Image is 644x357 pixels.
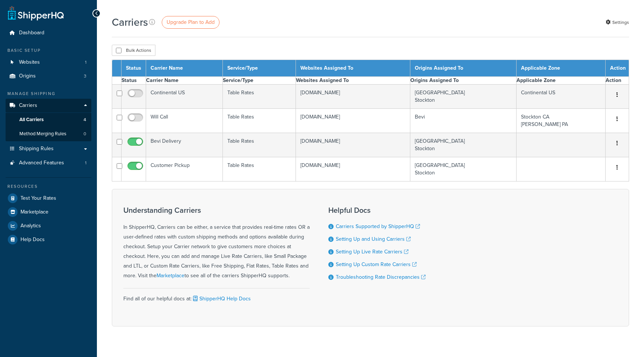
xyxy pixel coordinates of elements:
[6,91,91,97] div: Manage Shipping
[222,157,296,181] td: Table Rates
[19,73,36,79] span: Origins
[606,60,629,77] th: Action
[296,85,410,109] td: [DOMAIN_NAME]
[6,205,91,219] a: Marketplace
[328,206,426,214] h3: Helpful Docs
[336,235,411,243] a: Setting Up and Using Carriers
[157,272,184,279] a: Marketplace
[6,99,91,113] a: Carriers
[296,60,410,77] th: Websites Assigned To
[20,223,41,229] span: Analytics
[146,60,223,77] th: Carrier Name
[8,6,64,20] a: ShipperHQ Home
[121,60,146,77] th: Status
[20,237,45,243] span: Help Docs
[6,142,91,156] a: Shipping Rules
[6,26,91,40] a: Dashboard
[112,15,148,29] h1: Carriers
[6,69,91,83] a: Origins 3
[296,157,410,181] td: [DOMAIN_NAME]
[19,117,44,123] span: All Carriers
[410,133,517,157] td: [GEOGRAPHIC_DATA] Stockton
[410,109,517,133] td: Bevi
[19,102,37,109] span: Carriers
[6,47,91,54] div: Basic Setup
[517,77,606,85] th: Applicable Zone
[296,133,410,157] td: [DOMAIN_NAME]
[222,85,296,109] td: Table Rates
[6,69,91,83] li: Origins
[222,60,296,77] th: Service/Type
[6,156,91,170] li: Advanced Features
[6,56,91,69] a: Websites 1
[222,133,296,157] td: Table Rates
[6,192,91,205] a: Test Your Rates
[20,209,48,215] span: Marketplace
[606,77,629,85] th: Action
[19,59,40,66] span: Websites
[6,183,91,190] div: Resources
[336,222,420,230] a: Carriers Supported by ShipperHQ
[336,273,426,281] a: Troubleshooting Rate Discrepancies
[123,288,310,304] div: Find all of our helpful docs at:
[296,109,410,133] td: [DOMAIN_NAME]
[84,73,86,79] span: 3
[517,109,606,133] td: Stockton CA [PERSON_NAME] PA
[410,157,517,181] td: [GEOGRAPHIC_DATA] Stockton
[6,127,91,141] a: Method Merging Rules 0
[146,109,223,133] td: Will Call
[6,113,91,127] a: All Carriers 4
[410,77,517,85] th: Origins Assigned To
[146,85,223,109] td: Continental US
[85,59,86,66] span: 1
[123,206,310,214] h3: Understanding Carriers
[162,16,220,29] a: Upgrade Plan to Add
[19,146,54,152] span: Shipping Rules
[192,295,251,303] a: ShipperHQ Help Docs
[410,60,517,77] th: Origins Assigned To
[167,18,215,26] span: Upgrade Plan to Add
[6,113,91,127] li: All Carriers
[6,99,91,141] li: Carriers
[336,260,417,268] a: Setting Up Custom Rate Carriers
[606,17,629,28] a: Settings
[19,131,66,137] span: Method Merging Rules
[146,157,223,181] td: Customer Pickup
[517,60,606,77] th: Applicable Zone
[410,85,517,109] td: [GEOGRAPHIC_DATA] Stockton
[19,160,64,166] span: Advanced Features
[112,45,155,56] button: Bulk Actions
[146,133,223,157] td: Bevi Delivery
[6,233,91,246] a: Help Docs
[85,160,86,166] span: 1
[296,77,410,85] th: Websites Assigned To
[146,77,223,85] th: Carrier Name
[20,195,56,202] span: Test Your Rates
[83,131,86,137] span: 0
[222,77,296,85] th: Service/Type
[6,156,91,170] a: Advanced Features 1
[517,85,606,109] td: Continental US
[121,77,146,85] th: Status
[6,127,91,141] li: Method Merging Rules
[6,56,91,69] li: Websites
[19,30,44,36] span: Dashboard
[6,219,91,233] a: Analytics
[123,206,310,281] div: In ShipperHQ, Carriers can be either, a service that provides real-time rates OR a user-defined r...
[222,109,296,133] td: Table Rates
[336,248,408,256] a: Setting Up Live Rate Carriers
[83,117,86,123] span: 4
